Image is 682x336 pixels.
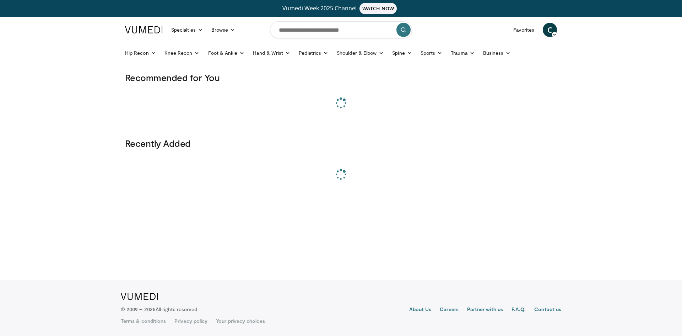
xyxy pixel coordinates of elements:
a: Browse [207,23,240,37]
a: Terms & conditions [121,318,166,325]
a: Trauma [446,46,479,60]
span: WATCH NOW [359,3,397,14]
h3: Recommended for You [125,72,557,83]
a: Pediatrics [294,46,332,60]
a: Specialties [167,23,207,37]
img: VuMedi Logo [121,293,158,300]
a: Spine [388,46,416,60]
a: C [543,23,557,37]
a: Sports [416,46,447,60]
a: Knee Recon [160,46,204,60]
a: Vumedi Week 2025 ChannelWATCH NOW [126,3,556,14]
a: Your privacy choices [216,318,265,325]
a: Hand & Wrist [249,46,294,60]
span: All rights reserved [156,306,197,312]
h3: Recently Added [125,138,557,149]
img: VuMedi Logo [125,26,163,33]
a: Contact us [534,306,561,314]
a: Privacy policy [174,318,207,325]
p: © 2009 – 2025 [121,306,197,313]
a: Shoulder & Elbow [332,46,388,60]
a: F.A.Q. [511,306,526,314]
a: Careers [440,306,459,314]
input: Search topics, interventions [270,21,412,38]
a: Foot & Ankle [204,46,249,60]
a: Partner with us [467,306,503,314]
a: About Us [409,306,432,314]
a: Business [479,46,515,60]
a: Hip Recon [121,46,160,60]
a: Favorites [509,23,538,37]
